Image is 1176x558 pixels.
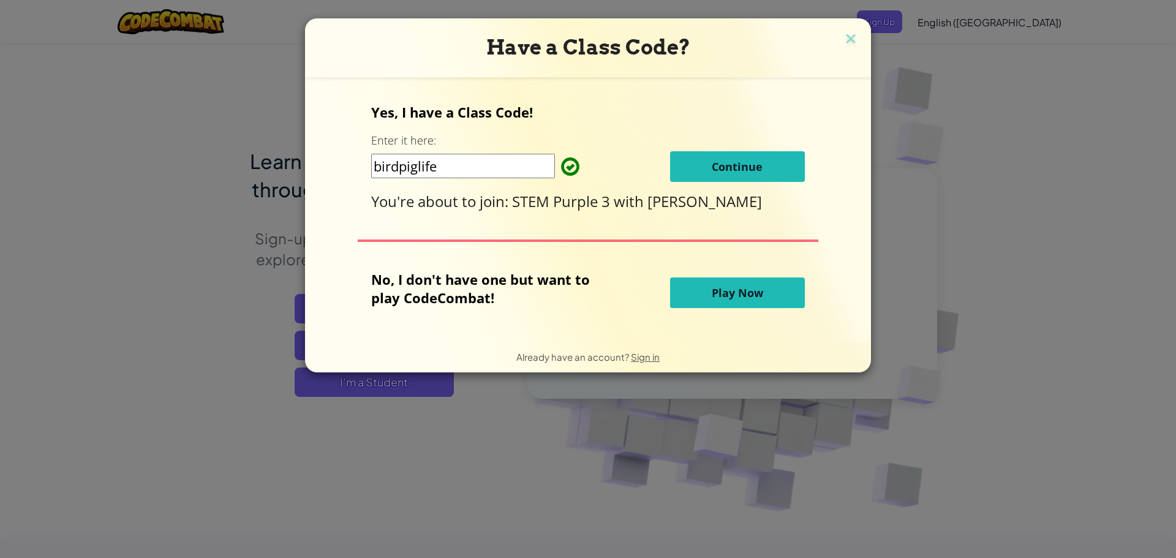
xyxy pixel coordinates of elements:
[647,191,762,211] span: [PERSON_NAME]
[614,191,647,211] span: with
[712,159,763,174] span: Continue
[670,151,805,182] button: Continue
[371,191,512,211] span: You're about to join:
[371,270,608,307] p: No, I don't have one but want to play CodeCombat!
[371,103,804,121] p: Yes, I have a Class Code!
[712,285,763,300] span: Play Now
[631,351,660,363] a: Sign in
[486,35,690,59] span: Have a Class Code?
[371,133,436,148] label: Enter it here:
[516,351,631,363] span: Already have an account?
[512,191,614,211] span: STEM Purple 3
[843,31,859,49] img: close icon
[670,277,805,308] button: Play Now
